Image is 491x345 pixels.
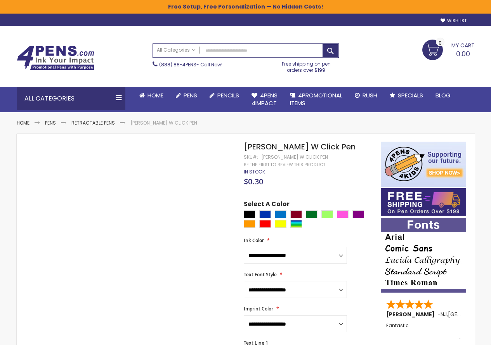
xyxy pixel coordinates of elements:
a: Pencils [203,87,245,104]
span: - Call Now! [159,61,222,68]
span: Ink Color [244,237,264,244]
div: Green Light [321,210,333,218]
span: Specials [398,91,423,99]
span: Text Font Style [244,271,277,278]
a: Pens [45,120,56,126]
strong: SKU [244,154,258,160]
span: [PERSON_NAME] [386,310,437,318]
img: 4pens 4 kids [381,142,466,187]
div: Blue [259,210,271,218]
img: Free shipping on orders over $199 [381,188,466,216]
a: Blog [429,87,457,104]
span: Pens [184,91,197,99]
a: (888) 88-4PENS [159,61,196,68]
span: All Categories [157,47,196,53]
span: [PERSON_NAME] W Click Pen [244,141,356,152]
a: 4PROMOTIONALITEMS [284,87,349,112]
div: Black [244,210,255,218]
a: Be the first to review this product [244,162,325,168]
a: All Categories [153,44,200,57]
span: NJ [441,310,447,318]
div: Yellow [275,220,286,228]
div: Purple [352,210,364,218]
img: 4Pens Custom Pens and Promotional Products [17,45,94,70]
span: Imprint Color [244,305,273,312]
a: Pens [170,87,203,104]
span: Rush [363,91,377,99]
img: font-personalization-examples [381,218,466,293]
span: 0.00 [456,49,470,59]
span: Pencils [217,91,239,99]
a: Wishlist [441,18,467,24]
a: 0.00 0 [422,40,475,59]
a: Home [133,87,170,104]
div: Availability [244,169,265,175]
div: Orange [244,220,255,228]
li: [PERSON_NAME] W Click Pen [130,120,197,126]
div: Green [306,210,318,218]
div: Free shipping on pen orders over $199 [274,58,339,73]
a: Specials [383,87,429,104]
a: 4Pens4impact [245,87,284,112]
div: All Categories [17,87,125,110]
span: Home [147,91,163,99]
div: Red [259,220,271,228]
span: Blog [435,91,451,99]
a: Home [17,120,29,126]
div: Assorted [290,220,302,228]
span: 0 [439,39,442,47]
div: [PERSON_NAME] W Click Pen [261,154,328,160]
span: 4Pens 4impact [252,91,278,107]
span: In stock [244,168,265,175]
span: $0.30 [244,176,263,187]
div: Fantastic [386,323,462,340]
div: Burgundy [290,210,302,218]
a: Retractable Pens [71,120,115,126]
div: Pink [337,210,349,218]
span: Select A Color [244,200,290,210]
span: 4PROMOTIONAL ITEMS [290,91,342,107]
a: Rush [349,87,383,104]
div: Blue Light [275,210,286,218]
